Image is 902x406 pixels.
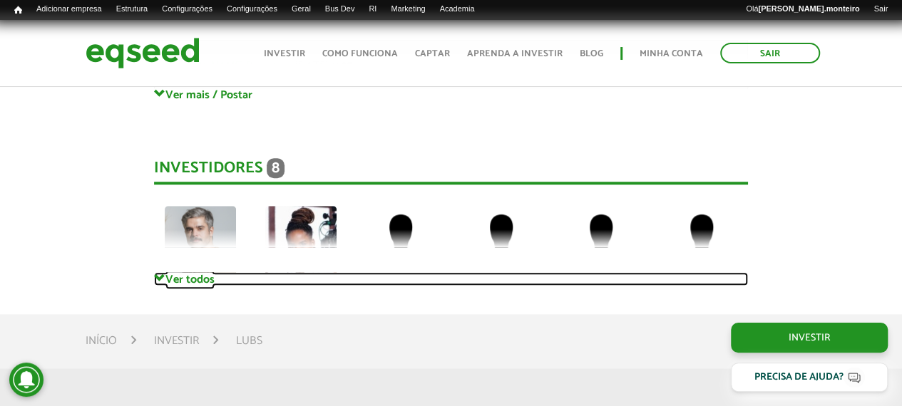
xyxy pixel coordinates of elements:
[731,323,888,353] a: Investir
[264,49,305,58] a: Investir
[267,158,285,178] span: 8
[14,5,22,15] span: Início
[432,4,481,15] a: Academia
[565,206,637,277] img: default-user.png
[154,272,748,286] a: Ver todos
[466,206,537,277] img: default-user.png
[86,34,200,72] img: EqSeed
[285,4,318,15] a: Geral
[220,4,285,15] a: Configurações
[318,4,362,15] a: Bus Dev
[666,206,737,277] img: default-user.png
[362,4,384,15] a: RI
[580,49,603,58] a: Blog
[265,206,337,277] img: picture-90970-1668946421.jpg
[236,331,262,350] li: Lubs
[7,4,29,17] a: Início
[640,49,703,58] a: Minha conta
[322,49,398,58] a: Como funciona
[29,4,109,15] a: Adicionar empresa
[154,335,199,347] a: Investir
[467,49,563,58] a: Aprenda a investir
[109,4,155,15] a: Estrutura
[720,43,820,63] a: Sair
[866,4,895,15] a: Sair
[415,49,450,58] a: Captar
[384,4,432,15] a: Marketing
[165,206,236,277] img: picture-123564-1758224931.png
[86,335,117,347] a: Início
[154,158,748,184] div: Investidores
[155,4,220,15] a: Configurações
[154,88,748,101] a: Ver mais / Postar
[739,4,866,15] a: Olá[PERSON_NAME].monteiro
[758,4,859,13] strong: [PERSON_NAME].monteiro
[365,206,436,277] img: default-user.png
